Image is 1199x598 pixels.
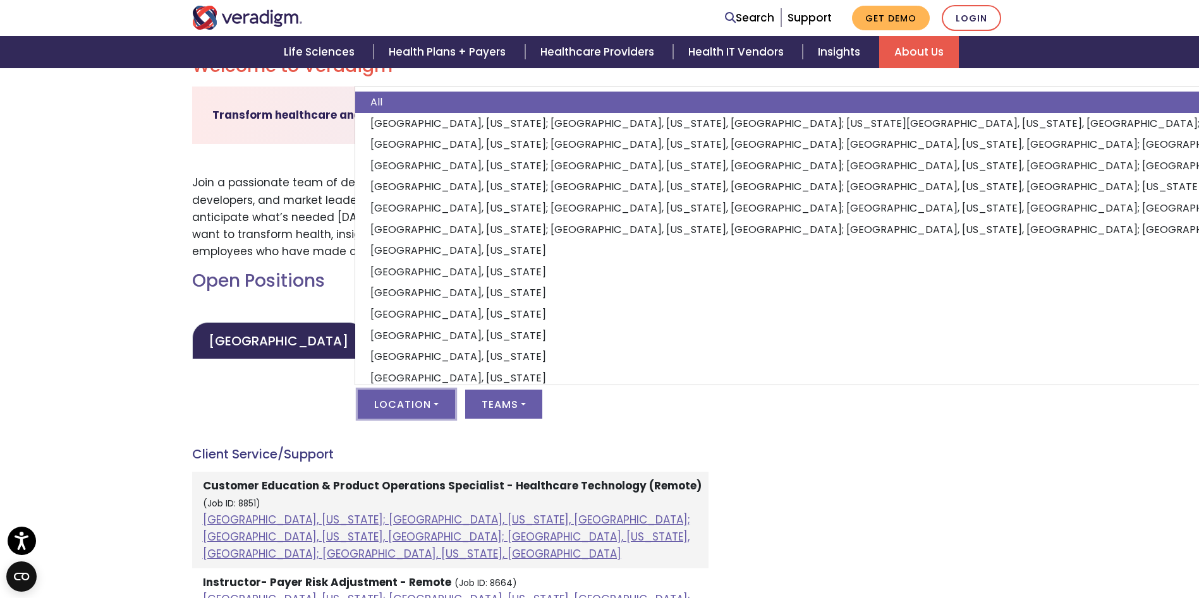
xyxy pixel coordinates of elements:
[673,36,803,68] a: Health IT Vendors
[212,107,602,123] strong: Transform healthcare and enable smarter care for millions of people.
[192,322,365,359] a: [GEOGRAPHIC_DATA]
[788,10,832,25] a: Support
[203,512,690,561] a: [GEOGRAPHIC_DATA], [US_STATE]; [GEOGRAPHIC_DATA], [US_STATE], [GEOGRAPHIC_DATA]; [GEOGRAPHIC_DATA...
[525,36,673,68] a: Healthcare Providers
[374,36,525,68] a: Health Plans + Payers
[879,36,959,68] a: About Us
[269,36,374,68] a: Life Sciences
[192,270,709,292] h2: Open Positions
[852,6,930,30] a: Get Demo
[803,36,879,68] a: Insights
[203,575,451,590] strong: Instructor- Payer Risk Adjustment - Remote
[6,561,37,592] button: Open CMP widget
[192,6,303,30] img: Veradigm logo
[192,56,709,77] h2: Welcome to Veradigm
[203,478,702,493] strong: Customer Education & Product Operations Specialist - Healthcare Technology (Remote)
[725,9,774,27] a: Search
[192,446,709,462] h4: Client Service/Support
[465,390,542,419] button: Teams
[192,174,709,260] p: Join a passionate team of dedicated associates who work side-by-side with caregivers, developers,...
[454,577,517,589] small: (Job ID: 8664)
[358,390,455,419] button: Location
[942,5,1001,31] a: Login
[203,498,260,510] small: (Job ID: 8851)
